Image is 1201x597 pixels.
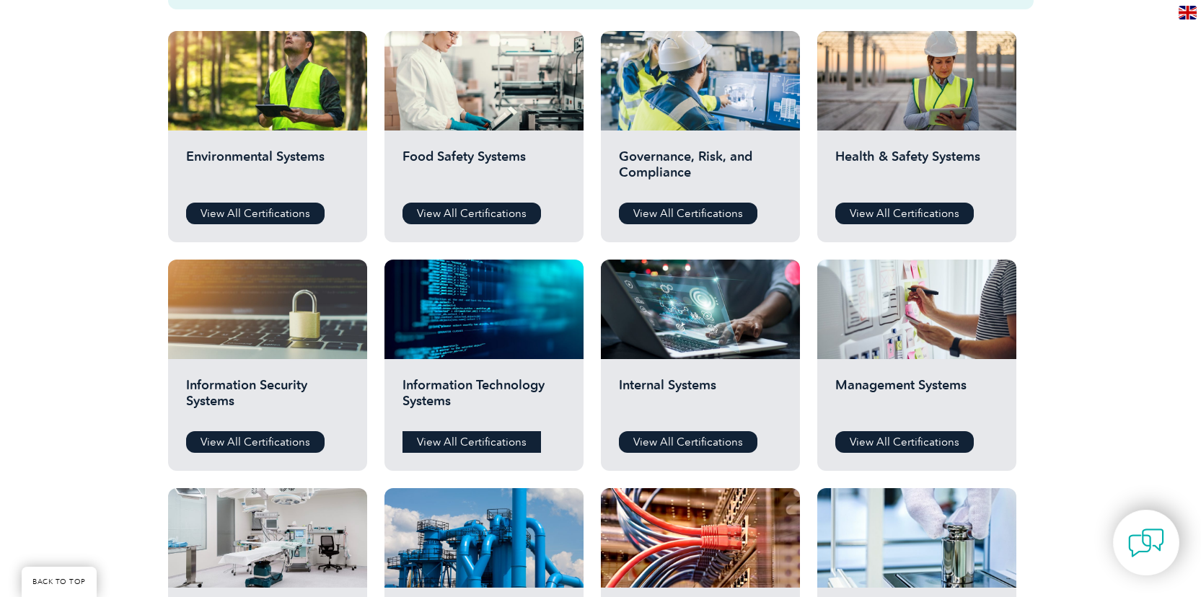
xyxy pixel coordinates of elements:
[835,149,998,192] h2: Health & Safety Systems
[619,377,782,420] h2: Internal Systems
[402,203,541,224] a: View All Certifications
[619,431,757,453] a: View All Certifications
[186,431,325,453] a: View All Certifications
[186,203,325,224] a: View All Certifications
[402,377,566,420] h2: Information Technology Systems
[186,377,349,420] h2: Information Security Systems
[835,203,974,224] a: View All Certifications
[1128,525,1164,561] img: contact-chat.png
[402,431,541,453] a: View All Certifications
[1179,6,1197,19] img: en
[835,431,974,453] a: View All Certifications
[619,149,782,192] h2: Governance, Risk, and Compliance
[619,203,757,224] a: View All Certifications
[22,567,97,597] a: BACK TO TOP
[186,149,349,192] h2: Environmental Systems
[402,149,566,192] h2: Food Safety Systems
[835,377,998,420] h2: Management Systems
